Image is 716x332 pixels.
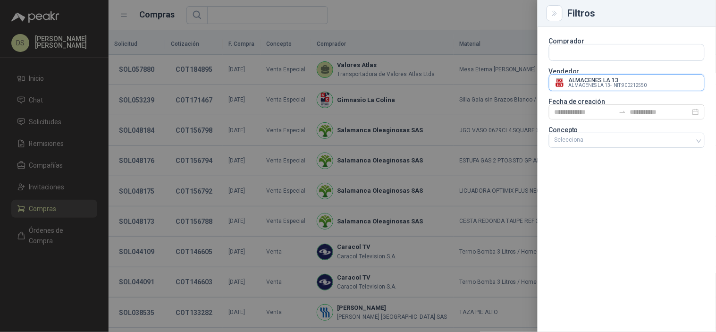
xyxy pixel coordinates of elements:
p: Vendedor [549,68,705,74]
span: swap-right [619,108,626,116]
p: Fecha de creación [549,99,705,104]
span: to [619,108,626,116]
div: Filtros [568,9,705,18]
p: Comprador [549,38,705,44]
button: Close [549,8,560,19]
p: Concepto [549,127,705,133]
